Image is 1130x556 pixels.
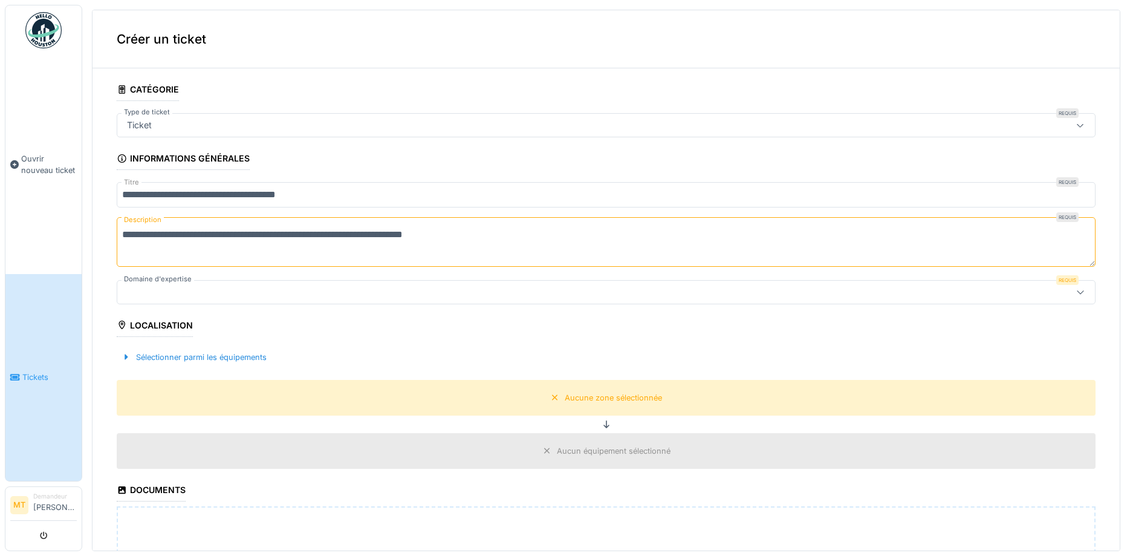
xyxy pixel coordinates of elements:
[1056,275,1079,285] div: Requis
[1056,212,1079,222] div: Requis
[122,212,164,227] label: Description
[5,274,82,482] a: Tickets
[1056,177,1079,187] div: Requis
[33,492,77,518] li: [PERSON_NAME]
[122,119,157,132] div: Ticket
[117,80,179,101] div: Catégorie
[117,481,186,502] div: Documents
[117,149,250,170] div: Informations générales
[1056,108,1079,118] div: Requis
[557,445,671,457] div: Aucun équipement sélectionné
[10,496,28,514] li: MT
[33,492,77,501] div: Demandeur
[22,371,77,383] span: Tickets
[21,153,77,176] span: Ouvrir nouveau ticket
[565,392,662,404] div: Aucune zone sélectionnée
[25,12,62,48] img: Badge_color-CXgf-gQk.svg
[117,316,193,337] div: Localisation
[122,107,172,117] label: Type de ticket
[117,349,271,365] div: Sélectionner parmi les équipements
[10,492,77,521] a: MT Demandeur[PERSON_NAME]
[93,10,1120,68] div: Créer un ticket
[5,55,82,274] a: Ouvrir nouveau ticket
[122,177,141,188] label: Titre
[122,274,194,284] label: Domaine d'expertise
